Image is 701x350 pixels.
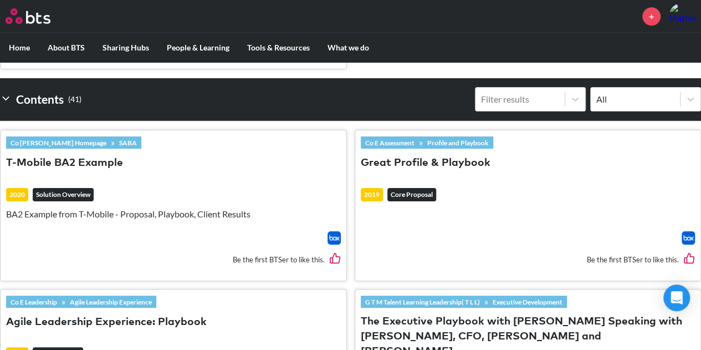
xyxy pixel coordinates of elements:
[319,33,378,62] label: What we do
[361,296,567,308] div: »
[6,296,62,308] a: Co E Leadership
[361,136,493,149] div: »
[6,208,341,220] p: BA2 Example from T-Mobile - Proposal, Playbook, Client Results
[682,231,695,245] a: Download file from Box
[6,136,111,149] a: Co [PERSON_NAME] Homepage
[68,92,81,107] small: ( 41 )
[361,296,484,308] a: G T M Talent Learning Leadership( T L L)
[33,188,94,201] em: Solution Overview
[596,93,674,105] div: All
[158,33,238,62] label: People & Learning
[669,3,695,29] a: Profile
[682,231,695,245] img: Box logo
[488,296,567,308] a: Executive Development
[238,33,319,62] label: Tools & Resources
[642,7,661,26] a: +
[387,188,436,201] em: Core Proposal
[6,188,28,201] div: 2020
[6,8,50,24] img: BTS Logo
[328,231,341,245] a: Download file from Box
[6,8,71,24] a: Go home
[6,136,141,149] div: »
[361,156,490,171] button: Great Profile & Playbook
[94,33,158,62] label: Sharing Hubs
[328,231,341,245] img: Box logo
[423,136,493,149] a: Profile and Playbook
[361,245,695,275] div: Be the first BTSer to like this.
[115,136,141,149] a: SABA
[39,33,94,62] label: About BTS
[361,136,419,149] a: Co E Assessment
[6,156,123,171] button: T-Mobile BA2 Example
[663,285,690,311] div: Open Intercom Messenger
[6,296,156,308] div: »
[6,315,207,330] button: Agile Leadership Experience: Playbook
[6,245,341,275] div: Be the first BTSer to like this.
[481,93,559,105] div: Filter results
[65,296,156,308] a: Agile Leadership Experience
[361,188,383,201] div: 2019
[669,3,695,29] img: Mathias Werner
